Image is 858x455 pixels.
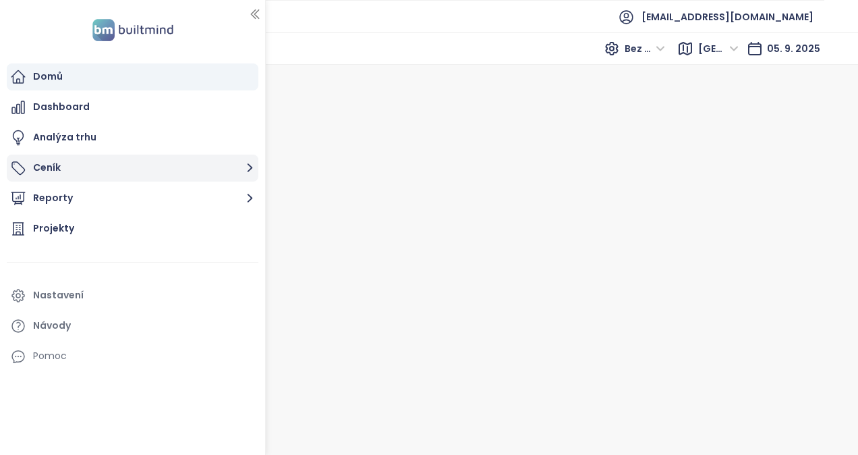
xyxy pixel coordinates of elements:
div: Dashboard [33,99,90,115]
span: Praha [698,38,739,59]
div: Návody [33,317,71,334]
div: Pomoc [7,343,258,370]
div: Domů [33,68,63,85]
div: Nastavení [33,287,84,304]
button: Ceník [7,155,258,182]
span: 05. 9. 2025 [767,42,820,55]
span: [EMAIL_ADDRESS][DOMAIN_NAME] [641,1,813,33]
a: Analýza trhu [7,124,258,151]
a: Nastavení [7,282,258,309]
a: Projekty [7,215,258,242]
img: logo [88,16,177,44]
a: Domů [7,63,258,90]
div: Projekty [33,220,74,237]
button: Reporty [7,185,258,212]
span: Bez DPH [625,38,665,59]
div: Pomoc [33,348,67,365]
a: Návody [7,313,258,340]
div: Analýza trhu [33,129,96,146]
a: Dashboard [7,94,258,121]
